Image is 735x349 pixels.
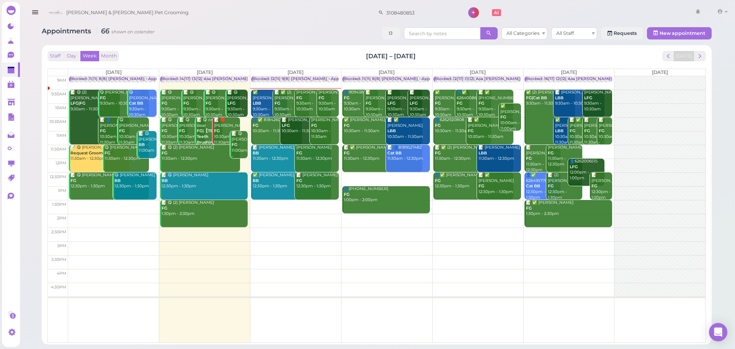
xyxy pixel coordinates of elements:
b: FG [179,128,185,133]
i: 66 [97,27,155,35]
span: 10am [55,105,66,110]
span: All Staff [556,30,574,36]
div: 📝 👤[PERSON_NAME] 10:30am - 11:30am [100,117,130,145]
b: Cat BB [387,151,402,156]
b: LFG [410,101,418,106]
span: 1:30pm [52,202,66,207]
b: FG [435,151,441,156]
b: FG [457,101,462,106]
div: 📝 😋 [PERSON_NAME] 10:30am - 11:30am [179,117,205,145]
b: FG [206,101,211,106]
b: BB [253,178,259,183]
div: 📝 ✅ [PHONE_NUMBER] 9:30am - 10:30am [478,90,513,118]
b: FG [253,123,258,128]
b: FG [366,101,371,106]
b: FG|Cat BB [526,95,547,100]
div: 👤✅ [PERSON_NAME] 12:30pm - 1:30pm [434,172,513,189]
span: Appointments [42,27,93,35]
button: [DATE] [674,51,694,61]
div: 📝 😋 [PERSON_NAME] 9:30am - 10:30am [183,90,218,118]
b: LFG [570,164,578,169]
b: LFG [584,95,592,100]
b: FG [548,184,554,188]
b: LBB [479,151,487,156]
input: Search customer [384,7,458,19]
button: prev [663,51,675,61]
a: Requests [601,27,643,39]
b: FG [570,128,575,133]
div: Blocked: 11(11) 8(8) [PERSON_NAME] • Appointment [343,76,449,82]
div: 📝 [PERSON_NAME] 10:30am - 11:30am [281,117,331,134]
div: 📝 (2) [PERSON_NAME] 12:30pm - 1:30pm [547,172,582,200]
div: 📝 🛑 [PERSON_NAME] 10:30am - 11:30am [214,117,240,145]
b: FG [100,95,106,100]
b: FG [479,101,484,106]
span: [DATE] [470,69,486,75]
div: ✅ [PERSON_NAME] 12:30pm - 1:30pm [252,172,331,189]
div: 😋 [PERSON_NAME] 12:30pm - 1:30pm [114,172,157,189]
b: LBB [555,95,563,100]
div: Blocked: 16(17) 12(12) Asa [PERSON_NAME] [PERSON_NAME] • Appointment [526,76,681,82]
span: 3:30pm [51,257,66,262]
div: 📝 😋 (2) [PERSON_NAME] 11:30am - 12:30pm [161,145,240,162]
div: 📝 😋 [PERSON_NAME] 9:30am - 10:30am [227,90,248,118]
b: FG [105,151,110,156]
b: FG [548,151,554,156]
div: [PERSON_NAME] 9:30am - 10:30am [584,90,612,112]
b: BB [162,178,168,183]
b: Cat BB [526,184,540,188]
b: Request Groomer|FG [70,151,114,156]
div: 👤✅ 6264008659 9:30am - 10:30am [456,90,491,118]
div: 📝 ✅ [PERSON_NAME] 11:30am - 12:30pm [343,145,422,162]
b: FG [344,123,350,128]
div: Open Intercom Messenger [709,323,727,341]
b: FG [501,115,506,120]
span: 9:30am [51,92,66,97]
div: 📝 ✅ [PERSON_NAME] 12:30pm - 1:30pm [478,172,521,195]
b: FG [162,101,167,106]
div: 👤9094380054 9:30am - 10:30am [343,90,378,112]
div: 📝 ✅ [PERSON_NAME] 10:30am - 11:30am [387,117,430,140]
div: 📝 [PERSON_NAME] 12:30pm - 1:30pm [296,172,339,189]
div: 📝 😋 [PERSON_NAME] 11:00am - 12:00pm [231,131,248,165]
div: [PERSON_NAME] 9:30am - 10:30am [296,90,331,112]
span: New appointment [660,30,705,36]
b: FG [100,128,106,133]
div: Blocked: 12(17) 11(12) Asa [PERSON_NAME] [PERSON_NAME] • Appointment [434,76,589,82]
b: FG [591,184,597,188]
b: FG [214,128,220,133]
span: [DATE] [106,69,122,75]
b: FG [162,128,167,133]
div: 📝 😋 (2) [PERSON_NAME] 9:30am - 11:30am [70,90,120,112]
span: 4pm [57,271,66,276]
div: 📝 [PERSON_NAME] 9:30am - 10:30am [387,90,422,118]
div: 📝 😋 [PERSON_NAME] 11:30am - 12:30pm [70,145,129,162]
b: FG [318,95,324,100]
span: 4:30pm [51,285,66,290]
button: Day [62,51,81,61]
b: BB [139,142,145,147]
span: 1pm [58,188,66,193]
b: FG [526,156,532,161]
div: ✅ [PERSON_NAME] 9:30am - 10:30am [434,90,469,118]
span: [DATE] [652,69,668,75]
div: 😋 [PERSON_NAME] 10:30am - 11:30am [119,117,149,145]
div: 📝 [PERSON_NAME] 11:30am - 12:30pm [526,145,560,173]
span: 11:30am [51,147,66,152]
div: 📝 [PERSON_NAME] 11:30am - 12:30pm [478,145,521,162]
b: LBB [253,101,261,106]
small: shown on calendar [111,29,155,34]
div: 📝 😋 [PERSON_NAME] 11:00am - 12:00pm [138,131,157,165]
div: 📝 [PERSON_NAME] 10:30am - 11:30am [584,117,604,145]
div: 😋 [PERSON_NAME] 9:30am - 10:30am [100,90,149,107]
span: 12pm [56,161,66,165]
b: FG [599,128,604,133]
div: 👤[PHONE_NUMBER] 1:00pm - 2:00pm [343,186,430,203]
b: FG [297,178,302,183]
div: 📝 ✅ [PERSON_NAME] 1:30pm - 2:30pm [526,200,612,217]
div: 📝 ✅ [PERSON_NAME] 10:30am - 11:30am [569,117,590,145]
b: FG [232,142,237,147]
b: FG [162,206,167,211]
span: [DATE] [197,69,213,75]
div: 👤✅ 8184260797 10:30am - 11:30am [252,117,302,134]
